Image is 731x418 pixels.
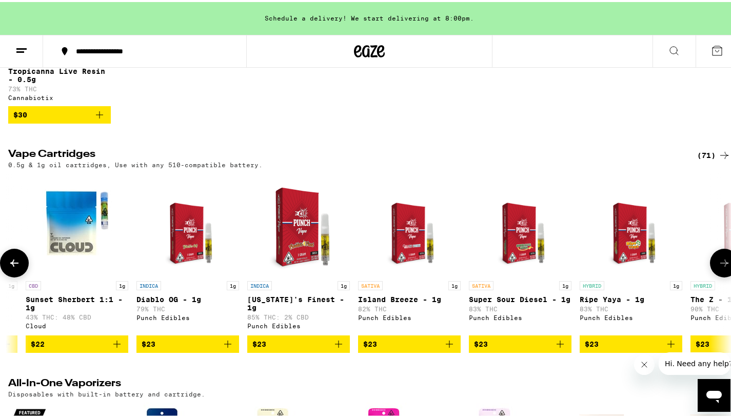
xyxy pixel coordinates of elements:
[580,279,604,288] p: HYBRID
[26,312,128,319] p: 43% THC: 48% CBD
[136,312,239,319] div: Punch Edibles
[247,321,350,327] div: Punch Edibles
[8,104,111,122] button: Add to bag
[247,293,350,310] p: [US_STATE]'s Finest - 1g
[358,312,461,319] div: Punch Edibles
[448,279,461,288] p: 1g
[585,338,599,346] span: $23
[469,293,571,302] p: Super Sour Diesel - 1g
[697,147,730,160] a: (71)
[247,279,272,288] p: INDICA
[559,279,571,288] p: 1g
[247,171,350,274] img: Punch Edibles - Florida's Finest - 1g
[31,338,45,346] span: $22
[580,304,682,310] p: 83% THC
[634,352,655,373] iframe: Close message
[696,338,709,346] span: $23
[26,171,128,274] img: Cloud - Sunset Sherbert 1:1 - 1g
[26,321,128,327] div: Cloud
[698,377,730,410] iframe: Button to launch messaging window
[13,109,27,117] span: $30
[247,312,350,319] p: 85% THC: 2% CBD
[480,171,560,274] img: Punch Edibles - Super Sour Diesel - 1g
[136,333,239,351] button: Add to bag
[591,171,670,274] img: Punch Edibles - Ripe Yaya - 1g
[247,171,350,333] a: Open page for Florida's Finest - 1g from Punch Edibles
[358,333,461,351] button: Add to bag
[8,84,111,90] p: 73% THC
[469,312,571,319] div: Punch Edibles
[358,304,461,310] p: 82% THC
[8,92,111,99] div: Cannabiotix
[8,376,680,389] h2: All-In-One Vaporizers
[227,279,239,288] p: 1g
[363,338,377,346] span: $23
[26,333,128,351] button: Add to bag
[8,389,205,395] p: Disposables with built-in battery and cartridge.
[358,279,383,288] p: SATIVA
[136,171,239,333] a: Open page for Diablo OG - 1g from Punch Edibles
[690,279,715,288] p: HYBRID
[670,279,682,288] p: 1g
[369,171,449,274] img: Punch Edibles - Island Breeze - 1g
[469,304,571,310] p: 83% THC
[697,376,730,389] a: (85)
[580,171,682,333] a: Open page for Ripe Yaya - 1g from Punch Edibles
[659,350,730,373] iframe: Message from company
[136,293,239,302] p: Diablo OG - 1g
[26,171,128,333] a: Open page for Sunset Sherbert 1:1 - 1g from Cloud
[358,171,461,333] a: Open page for Island Breeze - 1g from Punch Edibles
[142,338,155,346] span: $23
[580,312,682,319] div: Punch Edibles
[580,293,682,302] p: Ripe Yaya - 1g
[474,338,488,346] span: $23
[136,279,161,288] p: INDICA
[469,333,571,351] button: Add to bag
[136,304,239,310] p: 79% THC
[252,338,266,346] span: $23
[8,65,111,82] p: Tropicanna Live Resin - 0.5g
[358,293,461,302] p: Island Breeze - 1g
[469,279,493,288] p: SATIVA
[116,279,128,288] p: 1g
[247,333,350,351] button: Add to bag
[580,333,682,351] button: Add to bag
[26,293,128,310] p: Sunset Sherbert 1:1 - 1g
[148,171,227,274] img: Punch Edibles - Diablo OG - 1g
[8,160,263,166] p: 0.5g & 1g oil cartridges, Use with any 510-compatible battery.
[6,7,74,15] span: Hi. Need any help?
[469,171,571,333] a: Open page for Super Sour Diesel - 1g from Punch Edibles
[8,147,680,160] h2: Vape Cartridges
[338,279,350,288] p: 1g
[5,279,17,288] p: 1g
[26,279,41,288] p: CBD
